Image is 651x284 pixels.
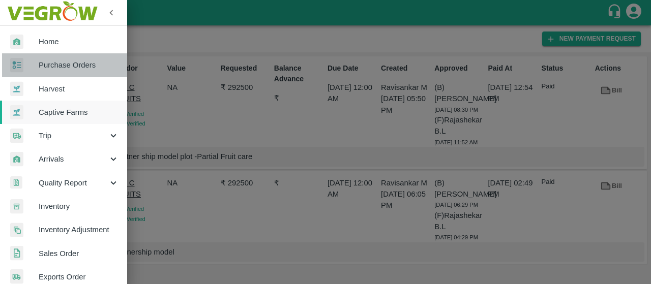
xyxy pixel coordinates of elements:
[39,59,119,71] span: Purchase Orders
[39,130,108,141] span: Trip
[10,152,23,167] img: whArrival
[39,107,119,118] span: Captive Farms
[10,105,23,120] img: harvest
[10,81,23,97] img: harvest
[39,224,119,235] span: Inventory Adjustment
[10,35,23,49] img: whArrival
[10,176,22,189] img: qualityReport
[10,199,23,214] img: whInventory
[39,271,119,282] span: Exports Order
[10,269,23,284] img: shipments
[39,177,108,188] span: Quality Report
[39,36,119,47] span: Home
[39,201,119,212] span: Inventory
[10,58,23,73] img: reciept
[10,129,23,143] img: delivery
[10,246,23,261] img: sales
[39,153,108,165] span: Arrivals
[39,248,119,259] span: Sales Order
[39,83,119,94] span: Harvest
[10,223,23,237] img: inventory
